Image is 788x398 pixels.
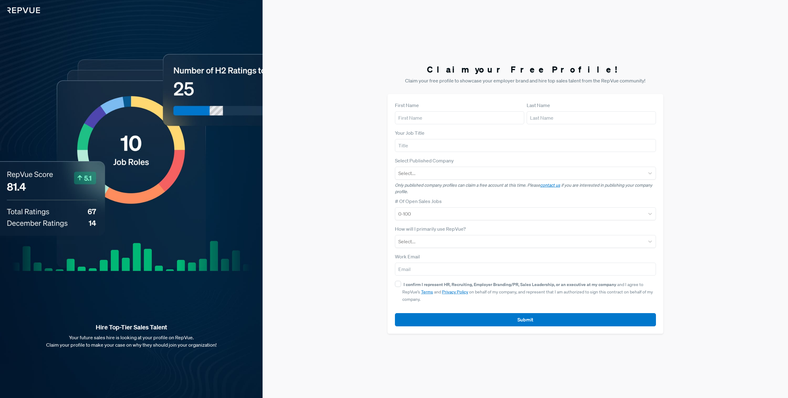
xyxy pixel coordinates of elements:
input: Email [395,263,656,276]
span: and I agree to RepVue’s and on behalf of my company, and represent that I am authorized to sign t... [402,282,653,302]
label: Select Published Company [395,157,454,164]
a: Terms [421,289,433,295]
input: First Name [395,111,524,124]
strong: I confirm I represent HR, Recruiting, Employer Branding/PR, Sales Leadership, or an executive at ... [404,281,616,287]
p: Claim your free profile to showcase your employer brand and hire top sales talent from the RepVue... [388,77,663,84]
p: Only published company profiles can claim a free account at this time. Please if you are interest... [395,182,656,195]
button: Submit [395,313,656,326]
label: # Of Open Sales Jobs [395,197,442,205]
input: Title [395,139,656,152]
label: First Name [395,101,419,109]
label: Last Name [527,101,550,109]
a: Privacy Policy [442,289,468,295]
input: Last Name [527,111,656,124]
a: contact us [540,182,560,188]
label: Work Email [395,253,420,260]
h3: Claim your Free Profile! [388,64,663,75]
label: How will I primarily use RepVue? [395,225,466,233]
strong: Hire Top-Tier Sales Talent [10,323,253,331]
p: Your future sales hire is looking at your profile on RepVue. Claim your profile to make your case... [10,334,253,348]
label: Your Job Title [395,129,424,137]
